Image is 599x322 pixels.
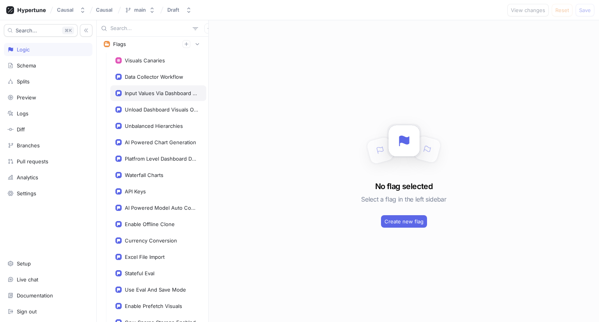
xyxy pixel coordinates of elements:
[125,188,146,195] div: API Keys
[164,4,195,16] button: Draft
[125,287,186,293] div: Use Eval And Save Mode
[125,57,165,64] div: Visuals Canaries
[17,174,38,180] div: Analytics
[62,27,74,34] div: K
[54,4,89,16] button: Causal
[576,4,594,16] button: Save
[17,260,31,267] div: Setup
[125,303,182,309] div: Enable Prefetch Visuals
[381,215,427,228] button: Create new flag
[96,7,112,12] span: Causal
[17,158,48,165] div: Pull requests
[361,192,446,206] h5: Select a flag in the left sidebar
[511,8,545,12] span: View changes
[57,7,73,13] div: Causal
[17,110,28,117] div: Logs
[125,270,154,276] div: Stateful Eval
[579,8,591,12] span: Save
[125,172,163,178] div: Waterfall Charts
[125,139,196,145] div: AI Powered Chart Generation
[125,254,165,260] div: Excel File Import
[4,289,92,302] a: Documentation
[125,74,183,80] div: Data Collector Workflow
[17,94,36,101] div: Preview
[4,24,78,37] button: Search...K
[17,126,25,133] div: Diff
[125,156,198,162] div: Platfrom Level Dashboard Demoware
[125,237,177,244] div: Currency Conversion
[555,8,569,12] span: Reset
[17,308,37,315] div: Sign out
[17,276,38,283] div: Live chat
[110,25,190,32] input: Search...
[17,142,40,149] div: Branches
[17,292,53,299] div: Documentation
[375,180,432,192] h3: No flag selected
[17,46,30,53] div: Logic
[122,4,158,16] button: main
[113,41,126,47] div: Flags
[134,7,146,13] div: main
[167,7,179,13] div: Draft
[552,4,572,16] button: Reset
[507,4,549,16] button: View changes
[17,78,30,85] div: Splits
[16,28,37,33] span: Search...
[125,123,183,129] div: Unbalanced Hierarchies
[125,106,198,113] div: Unload Dashboard Visuals Out Of View
[385,219,424,224] span: Create new flag
[17,190,36,196] div: Settings
[17,62,36,69] div: Schema
[125,221,175,227] div: Enable Offline Clone
[125,90,198,96] div: Input Values Via Dashboard Access Type
[125,205,198,211] div: AI Powered Model Auto Completion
